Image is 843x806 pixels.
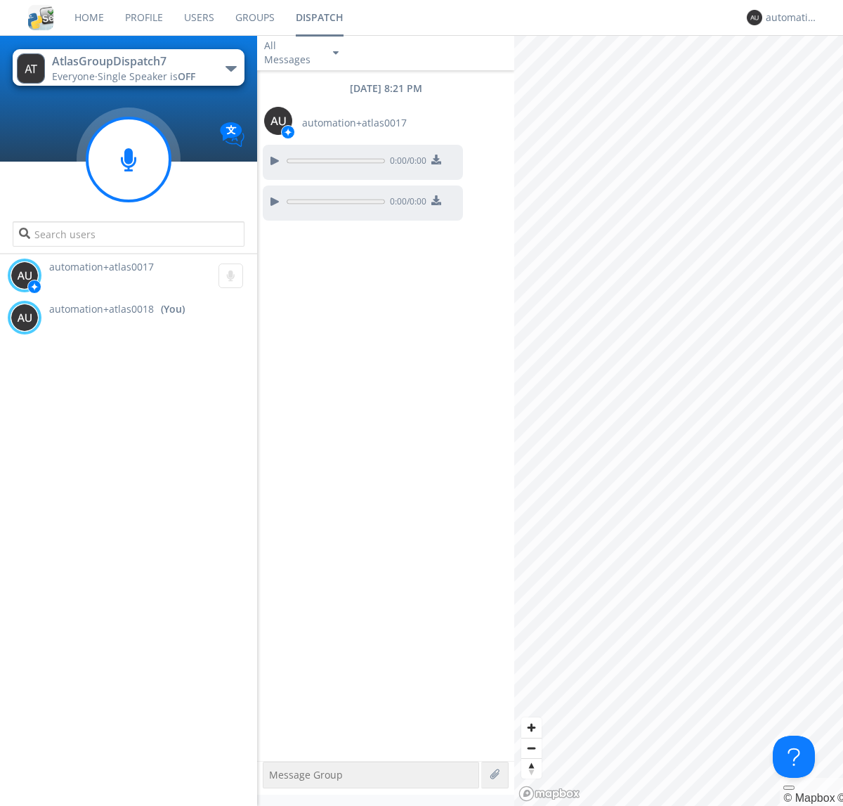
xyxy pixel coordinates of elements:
[28,5,53,30] img: cddb5a64eb264b2086981ab96f4c1ba7
[17,53,45,84] img: 373638.png
[264,107,292,135] img: 373638.png
[747,10,762,25] img: 373638.png
[11,304,39,332] img: 373638.png
[257,82,514,96] div: [DATE] 8:21 PM
[431,155,441,164] img: download media button
[521,738,542,758] button: Zoom out
[521,758,542,779] button: Reset bearing to north
[773,736,815,778] iframe: Toggle Customer Support
[766,11,818,25] div: automation+atlas0018
[49,260,154,273] span: automation+atlas0017
[52,53,210,70] div: AtlasGroupDispatch7
[518,786,580,802] a: Mapbox logo
[49,302,154,316] span: automation+atlas0018
[178,70,195,83] span: OFF
[11,261,39,290] img: 373638.png
[220,122,244,147] img: Translation enabled
[783,786,795,790] button: Toggle attribution
[521,717,542,738] button: Zoom in
[521,759,542,779] span: Reset bearing to north
[13,221,244,247] input: Search users
[52,70,210,84] div: Everyone ·
[333,51,339,55] img: caret-down-sm.svg
[161,302,185,316] div: (You)
[98,70,195,83] span: Single Speaker is
[431,195,441,205] img: download media button
[783,792,835,804] a: Mapbox
[13,49,244,86] button: AtlasGroupDispatch7Everyone·Single Speaker isOFF
[385,155,426,170] span: 0:00 / 0:00
[302,116,407,130] span: automation+atlas0017
[385,195,426,211] span: 0:00 / 0:00
[264,39,320,67] div: All Messages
